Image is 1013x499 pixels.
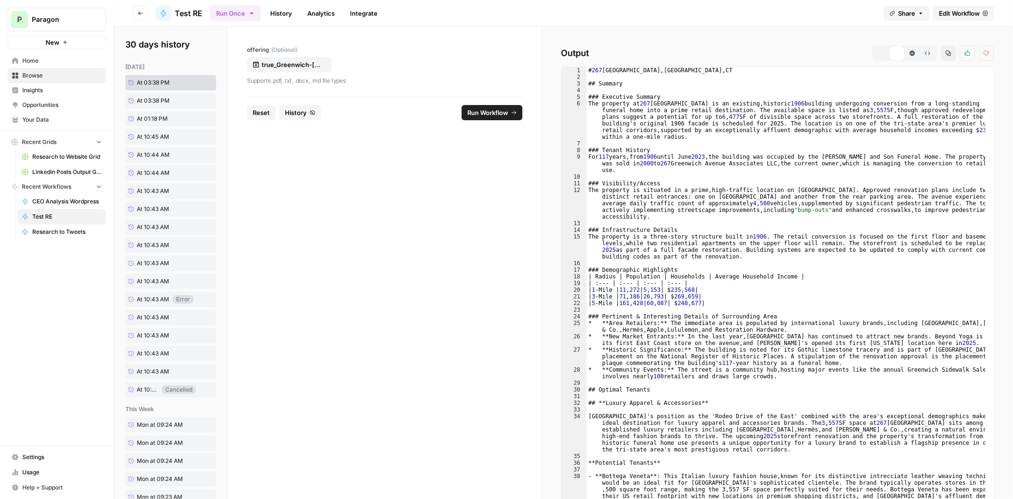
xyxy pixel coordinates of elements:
span: At 10:44 AM [137,151,170,159]
a: At 10:43 AM [125,183,196,199]
a: Browse [8,68,106,83]
span: Reset [253,108,270,117]
a: Mon at 09:24 AM [125,471,196,487]
a: At 10:43 AM [125,238,196,253]
a: Test RE [18,209,106,224]
h2: Output [561,46,994,61]
span: Linkedin Posts Output Grid [32,168,102,176]
div: Cancelled [161,385,196,394]
div: 14 [561,227,587,233]
div: 13 [561,220,587,227]
span: Mon at 09:24 AM [137,457,183,465]
div: 20 [561,287,587,293]
span: Share [898,9,915,18]
span: Home [22,57,102,65]
span: Your Data [22,115,102,124]
div: 37 [561,466,587,473]
a: At 10:43 AM [125,220,196,235]
span: At 10:43 AM [137,187,169,195]
span: P [17,14,22,25]
p: Supports .pdf, .txt, .docx, .md file types [247,76,522,86]
span: At 03:38 PM [137,78,170,87]
span: Opportunities [22,101,102,109]
div: 1 [561,67,587,74]
button: Run Workflow [462,105,522,120]
div: 24 [561,313,587,320]
div: 12 [561,187,587,220]
label: offering [247,46,522,54]
a: At 10:43 AM [125,256,196,271]
div: 23 [561,307,587,313]
span: Paragon [32,15,89,24]
a: At 10:43 AM [125,364,196,379]
div: 30 [561,386,587,393]
a: Home [8,53,106,68]
div: Error [172,295,194,304]
p: true_Greenwich-[GEOGRAPHIC_DATA]-[GEOGRAPHIC_DATA]pdf [262,60,322,69]
div: 27 [561,346,587,366]
span: At 10:43 AM [137,205,169,213]
span: Recent Grids [22,138,57,146]
span: At 10:43 AM [137,223,169,231]
button: Run Once [210,5,261,21]
span: Run Workflow [467,108,508,117]
button: true_Greenwich-[GEOGRAPHIC_DATA]-[GEOGRAPHIC_DATA]pdf [247,57,331,72]
span: At 03:38 PM [137,96,170,105]
div: 22 [561,300,587,307]
span: At 10:43 AM [137,313,169,322]
a: Research to Tweets [18,224,106,240]
a: Settings [8,450,106,465]
a: Opportunities [8,97,106,113]
span: Mon at 09:24 AM [137,439,183,447]
div: 8 [561,147,587,154]
div: 34 [561,413,587,453]
div: this week [125,405,216,413]
span: Browse [22,71,102,80]
span: Research to Website Grid [32,153,102,161]
div: 26 [561,333,587,346]
span: (Optional) [271,46,297,54]
a: At 10:44 AM [125,147,196,163]
a: History [265,6,298,21]
span: History [285,108,307,117]
a: At 03:38 PM [125,93,196,108]
span: At 10:43 AM [137,295,169,304]
span: Test RE [175,8,202,19]
a: Your Data [8,112,106,127]
span: At 10:45 AM [137,133,169,141]
div: 10 [561,173,587,180]
div: 5 [561,94,587,100]
a: At 10:43 AM [125,346,196,361]
div: 17 [561,267,587,273]
div: 4 [561,87,587,94]
div: 33 [561,406,587,413]
span: Recent Workflows [22,182,71,191]
button: Share [884,6,929,21]
a: At 10:43 AM [125,202,196,217]
a: Integrate [344,6,383,21]
div: 31 [561,393,587,400]
div: 16 [561,260,587,267]
div: 36 [561,460,587,466]
div: 7 [561,140,587,147]
span: Mon at 09:24 AM [137,475,183,483]
button: Recent Grids [8,135,106,149]
div: 32 [561,400,587,406]
button: History [279,105,321,120]
a: At 10:44 AM [125,165,196,181]
span: Settings [22,453,102,461]
a: Insights [8,83,106,98]
div: 28 [561,366,587,380]
span: Test RE [32,212,102,221]
a: At 10:43 AM [125,310,196,325]
div: 35 [561,453,587,460]
a: Test RE [156,6,202,21]
div: 6 [561,100,587,140]
a: Mon at 09:24 AM [125,453,196,469]
span: At 10:43 AM [137,241,169,249]
a: Mon at 09:24 AM [125,435,196,451]
button: Workspace: Paragon [8,8,106,31]
a: At 10:43 AM [125,292,172,307]
span: At 01:18 PM [137,115,168,123]
span: At 10:43 AM [137,259,169,268]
